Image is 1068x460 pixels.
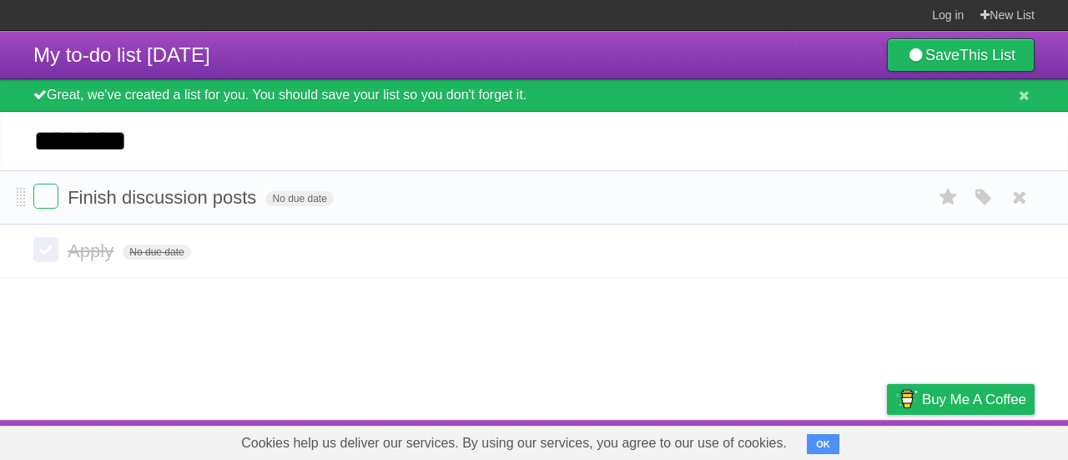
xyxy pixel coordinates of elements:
b: This List [960,47,1015,63]
a: Developers [720,424,788,456]
label: Done [33,237,58,262]
span: No due date [123,245,190,260]
span: Apply [68,240,118,261]
span: Buy me a coffee [922,385,1026,414]
a: SaveThis List [887,38,1035,72]
button: OK [807,434,839,454]
span: Cookies help us deliver our services. By using our services, you agree to our use of cookies. [224,427,804,460]
label: Done [33,184,58,209]
a: About [665,424,700,456]
a: Suggest a feature [929,424,1035,456]
a: Privacy [865,424,909,456]
a: Buy me a coffee [887,384,1035,415]
span: My to-do list [DATE] [33,43,210,66]
img: Buy me a coffee [895,385,918,413]
span: No due date [265,191,333,206]
span: Finish discussion posts [68,187,260,208]
a: Terms [809,424,845,456]
label: Star task [933,184,965,211]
